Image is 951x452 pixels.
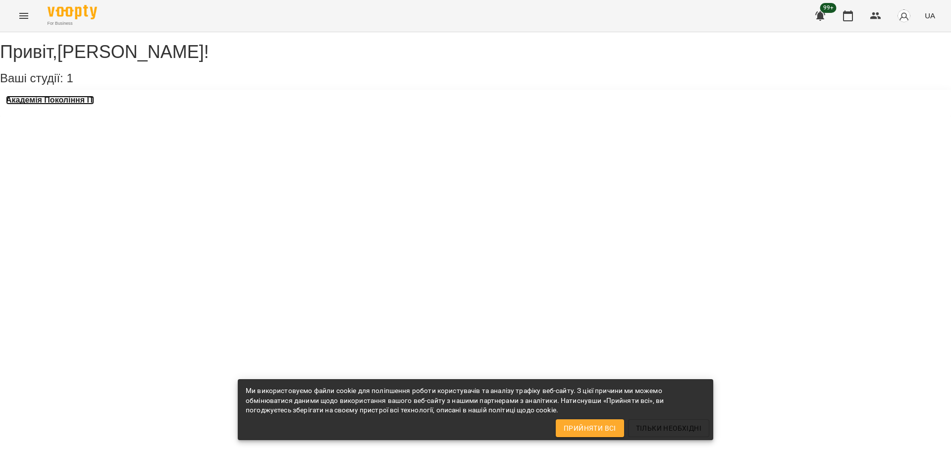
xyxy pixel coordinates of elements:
[921,6,939,25] button: UA
[6,96,94,105] a: Академія Покоління ІТ
[66,71,73,85] span: 1
[48,20,97,27] span: For Business
[897,9,911,23] img: avatar_s.png
[925,10,935,21] span: UA
[48,5,97,19] img: Voopty Logo
[820,3,837,13] span: 99+
[12,4,36,28] button: Menu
